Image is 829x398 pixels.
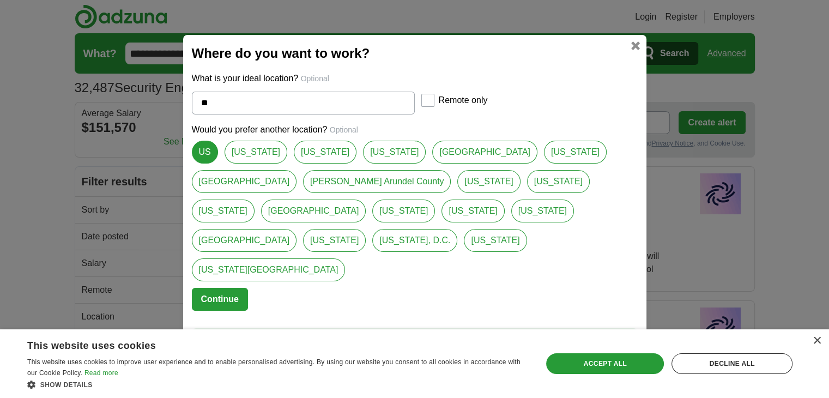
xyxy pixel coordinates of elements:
[432,141,537,164] a: [GEOGRAPHIC_DATA]
[261,200,366,222] a: [GEOGRAPHIC_DATA]
[192,72,638,85] p: What is your ideal location?
[192,229,297,252] a: [GEOGRAPHIC_DATA]
[813,337,821,345] div: Close
[464,229,527,252] a: [US_STATE]
[372,200,435,222] a: [US_STATE]
[546,353,664,374] div: Accept all
[457,170,520,193] a: [US_STATE]
[40,381,93,389] span: Show details
[439,94,488,107] label: Remote only
[363,141,426,164] a: [US_STATE]
[303,229,366,252] a: [US_STATE]
[330,125,358,134] span: Optional
[294,141,356,164] a: [US_STATE]
[511,200,574,222] a: [US_STATE]
[192,44,638,63] h2: Where do you want to work?
[192,141,218,164] a: US
[303,170,451,193] a: [PERSON_NAME] Arundel County
[441,200,504,222] a: [US_STATE]
[301,74,329,83] span: Optional
[27,379,527,390] div: Show details
[372,229,457,252] a: [US_STATE], D.C.
[192,123,638,136] p: Would you prefer another location?
[527,170,590,193] a: [US_STATE]
[192,170,297,193] a: [GEOGRAPHIC_DATA]
[192,258,346,281] a: [US_STATE][GEOGRAPHIC_DATA]
[544,141,607,164] a: [US_STATE]
[27,336,500,352] div: This website uses cookies
[27,358,521,377] span: This website uses cookies to improve user experience and to enable personalised advertising. By u...
[192,288,248,311] button: Continue
[84,369,118,377] a: Read more, opens a new window
[192,200,255,222] a: [US_STATE]
[671,353,792,374] div: Decline all
[225,141,287,164] a: [US_STATE]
